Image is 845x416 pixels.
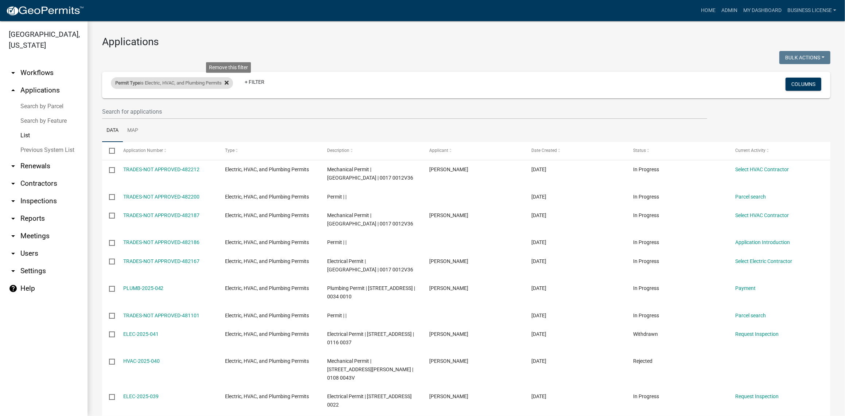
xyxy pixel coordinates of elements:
a: BUSINESS LICENSE [784,4,839,17]
i: arrow_drop_down [9,214,18,223]
span: Electrical Permit | MT ZION CH RD | 0017 0012V36 [327,258,413,272]
button: Columns [786,78,821,91]
span: Karli Taylor [429,393,468,399]
span: Electric, HVAC, and Plumbing Permits [225,313,309,318]
span: Electric, HVAC, and Plumbing Permits [225,393,309,399]
datatable-header-cell: Type [218,142,320,160]
a: + Filter [239,75,270,89]
span: Christopher Ellis [429,166,468,172]
span: 09/22/2025 [531,285,546,291]
span: In Progress [633,239,659,245]
a: My Dashboard [740,4,784,17]
input: Search for applications [102,104,707,119]
datatable-header-cell: Description [320,142,422,160]
a: ELEC-2025-039 [123,393,159,399]
span: Electrical Permit | 1632 LITTLE VINE RD | 0116 0037 [327,331,414,345]
i: help [9,284,18,293]
a: PLUMB-2025-042 [123,285,164,291]
span: Applicant [429,148,448,153]
span: Matt [429,285,468,291]
span: BRANDON CHAPMAN [429,358,468,364]
a: Home [698,4,718,17]
i: arrow_drop_down [9,249,18,258]
span: Electric, HVAC, and Plumbing Permits [225,194,309,200]
span: 09/22/2025 [531,258,546,264]
span: Mechanical Permit | MT ZION CH RD | 0017 0012V36 [327,212,413,227]
a: TRADES-NOT APPROVED-481101 [123,313,200,318]
a: Map [123,119,143,142]
span: Electrical Permit | 1090 CORINTH POSEYVILLE RD | 0089 0022 [327,393,412,408]
span: In Progress [633,258,659,264]
i: arrow_drop_down [9,232,18,240]
a: TRADES-NOT APPROVED-482167 [123,258,200,264]
span: 09/22/2025 [531,239,546,245]
span: Date Created [531,148,557,153]
span: In Progress [633,212,659,218]
i: arrow_drop_down [9,267,18,275]
span: In Progress [633,194,659,200]
span: 08/21/2025 [531,358,546,364]
span: Application Number [123,148,163,153]
a: Admin [718,4,740,17]
span: In Progress [633,313,659,318]
a: HVAC-2025-040 [123,358,160,364]
a: TRADES-NOT APPROVED-482200 [123,194,200,200]
a: TRADES-NOT APPROVED-482186 [123,239,200,245]
span: Type [225,148,234,153]
span: Description [327,148,349,153]
span: Electric, HVAC, and Plumbing Permits [225,239,309,245]
span: Electric, HVAC, and Plumbing Permits [225,285,309,291]
span: In Progress [633,166,659,172]
span: Permit | | [327,313,346,318]
span: Current Activity [735,148,765,153]
span: Electric, HVAC, and Plumbing Permits [225,258,309,264]
datatable-header-cell: Select [102,142,116,160]
span: Mechanical Permit | 3416 COALSON CORNER RD | 0108 0043V [327,358,413,381]
span: Permit | | [327,194,346,200]
a: Request Inspection [735,393,779,399]
span: 09/22/2025 [531,166,546,172]
span: 08/08/2025 [531,393,546,399]
datatable-header-cell: Current Activity [728,142,830,160]
span: In Progress [633,393,659,399]
span: Electric, HVAC, and Plumbing Permits [225,331,309,337]
i: arrow_drop_down [9,179,18,188]
span: Michale Vance [429,258,468,264]
a: Application Introduction [735,239,790,245]
span: Electric, HVAC, and Plumbing Permits [225,166,309,172]
span: Rejected [633,358,653,364]
i: arrow_drop_down [9,68,18,77]
i: arrow_drop_down [9,197,18,205]
span: Permit Type [115,80,140,86]
a: Request Inspection [735,331,779,337]
a: Select HVAC Contractor [735,166,789,172]
span: Christopher Ellis [429,212,468,218]
span: Electric, HVAC, and Plumbing Permits [225,358,309,364]
a: Data [102,119,123,142]
a: ELEC-2025-041 [123,331,159,337]
h3: Applications [102,36,830,48]
a: Payment [735,285,756,291]
span: Mechanical Permit | MT ZION CH RD | 0017 0012V36 [327,166,413,181]
span: Electric, HVAC, and Plumbing Permits [225,212,309,218]
div: is Electric, HVAC, and Plumbing Permits [111,77,233,89]
a: TRADES-NOT APPROVED-482212 [123,166,200,172]
datatable-header-cell: Date Created [524,142,627,160]
span: Withdrawn [633,331,658,337]
span: 09/10/2025 [531,331,546,337]
i: arrow_drop_up [9,86,18,95]
span: 09/22/2025 [531,194,546,200]
i: arrow_drop_down [9,162,18,170]
a: Parcel search [735,194,766,200]
datatable-header-cell: Applicant [422,142,524,160]
datatable-header-cell: Status [626,142,728,160]
a: Parcel search [735,313,766,318]
span: Permit | | [327,239,346,245]
datatable-header-cell: Application Number [116,142,218,160]
button: Bulk Actions [779,51,830,64]
a: Select Electric Contractor [735,258,792,264]
span: In Progress [633,285,659,291]
span: 09/22/2025 [531,212,546,218]
span: Plumbing Permit | 1532 US HWY 78 (OFF) | 0034 0010 [327,285,415,299]
span: 09/19/2025 [531,313,546,318]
